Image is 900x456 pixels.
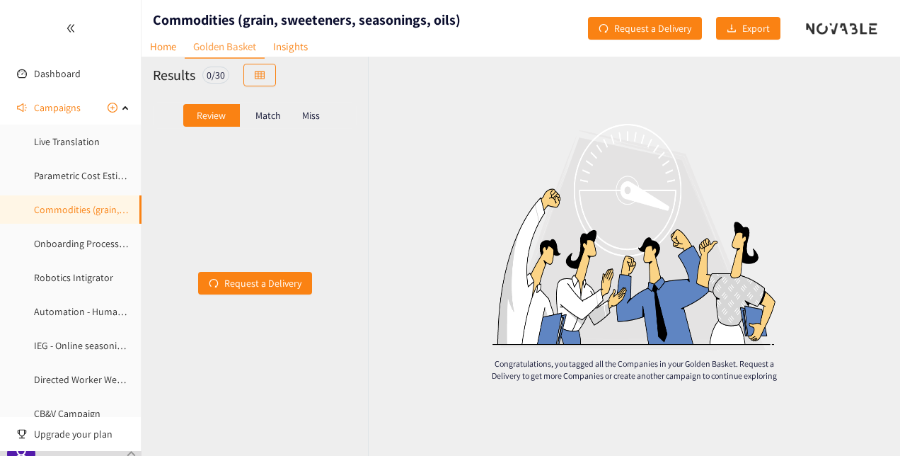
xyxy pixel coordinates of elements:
[34,67,81,80] a: Dashboard
[34,305,161,318] a: Automation - Humanoid Hand
[34,420,130,448] span: Upgrade your plan
[255,70,265,81] span: table
[224,275,301,291] span: Request a Delivery
[34,373,218,386] a: Directed Worker Wearables – Manufacturing
[588,17,702,40] button: redoRequest a Delivery
[108,103,117,113] span: plus-circle
[198,272,312,295] button: redoRequest a Delivery
[727,23,737,35] span: download
[66,23,76,33] span: double-left
[202,67,229,84] div: 0 / 30
[742,21,770,36] span: Export
[185,35,265,59] a: Golden Basket
[17,103,27,113] span: sound
[153,10,461,30] h1: Commodities (grain, sweeteners, seasonings, oils)
[483,358,785,382] p: Congratulations, you tagged all the Companies in your Golden Basket. Request a Delivery to get mo...
[716,17,780,40] button: downloadExport
[614,21,691,36] span: Request a Delivery
[142,35,185,57] a: Home
[197,110,226,121] p: Review
[669,303,900,456] iframe: Chat Widget
[34,271,113,284] a: Robotics Intigrator
[599,23,608,35] span: redo
[34,203,242,216] a: Commodities (grain, sweeteners, seasonings, oils)
[17,429,27,439] span: trophy
[153,65,195,85] h2: Results
[34,169,148,182] a: Parametric Cost Estimation
[34,237,145,250] a: Onboarding Process Mgmt
[243,64,276,86] button: table
[34,135,100,148] a: Live Translation
[265,35,316,57] a: Insights
[302,110,320,121] p: Miss
[34,93,81,122] span: Campaigns
[255,110,281,121] p: Match
[209,278,219,290] span: redo
[34,339,177,352] a: IEG - Online seasoning monitoring
[34,407,100,420] a: CB&V Campaign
